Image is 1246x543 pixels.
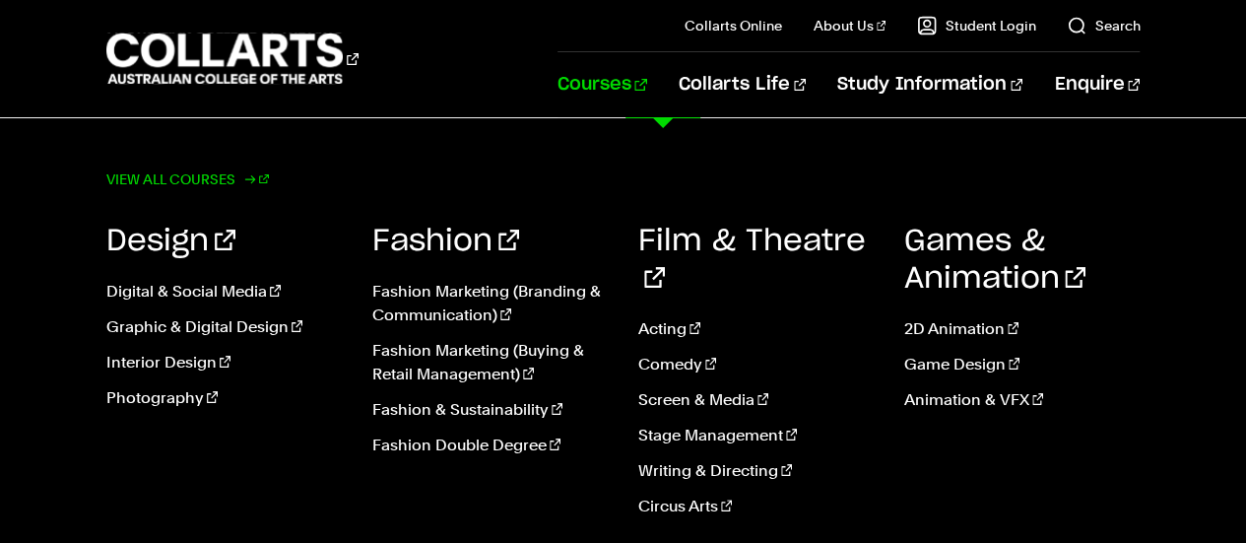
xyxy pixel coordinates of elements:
[679,52,806,117] a: Collarts Life
[638,459,875,483] a: Writing & Directing
[1054,52,1140,117] a: Enquire
[903,227,1085,294] a: Games & Animation
[372,280,609,327] a: Fashion Marketing (Branding & Communication)
[638,424,875,447] a: Stage Management
[106,227,235,256] a: Design
[372,434,609,457] a: Fashion Double Degree
[638,227,866,294] a: Film & Theatre
[903,353,1140,376] a: Game Design
[372,339,609,386] a: Fashion Marketing (Buying & Retail Management)
[638,353,875,376] a: Comedy
[106,31,359,87] div: Go to homepage
[106,280,343,304] a: Digital & Social Media
[903,388,1140,412] a: Animation & VFX
[557,52,647,117] a: Courses
[638,317,875,341] a: Acting
[372,398,609,422] a: Fashion & Sustainability
[837,52,1022,117] a: Study Information
[106,315,343,339] a: Graphic & Digital Design
[638,495,875,518] a: Circus Arts
[106,351,343,374] a: Interior Design
[814,16,886,35] a: About Us
[1067,16,1140,35] a: Search
[903,317,1140,341] a: 2D Animation
[638,388,875,412] a: Screen & Media
[106,386,343,410] a: Photography
[685,16,782,35] a: Collarts Online
[106,166,270,193] a: View all courses
[917,16,1035,35] a: Student Login
[372,227,519,256] a: Fashion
